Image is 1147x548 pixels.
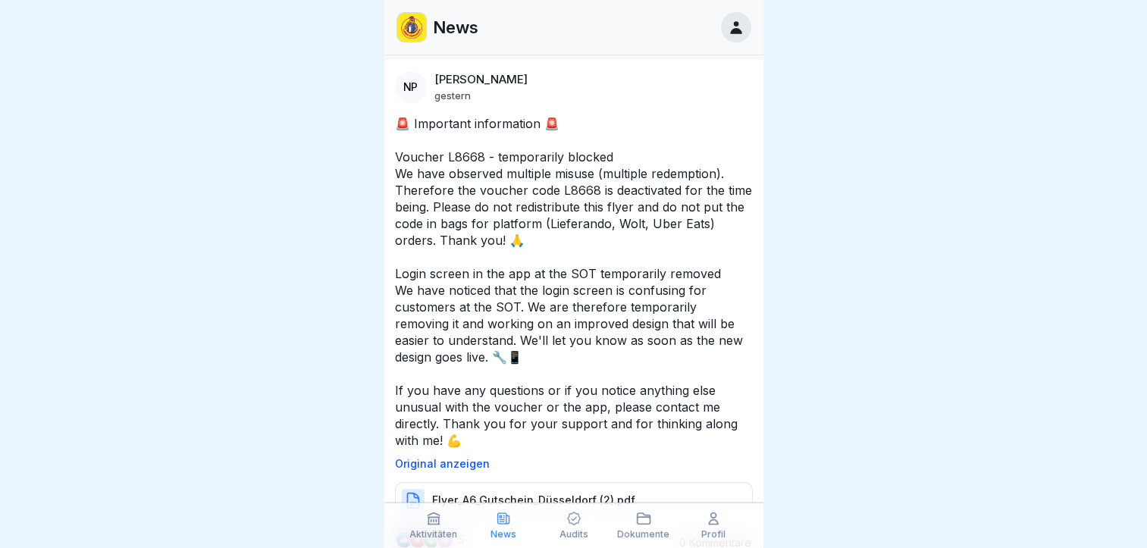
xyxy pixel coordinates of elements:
div: NP [395,71,427,103]
img: loco.jpg [397,13,426,42]
p: Original anzeigen [395,458,753,470]
p: Profil [701,529,725,540]
p: Audits [559,529,588,540]
p: Flyer_A6_Gutschein_Düsseldorf (2).pdf [432,493,635,508]
p: Dokumente [617,529,669,540]
p: [PERSON_NAME] [434,73,528,86]
p: gestern [434,89,471,102]
p: News [490,529,516,540]
p: Aktivitäten [409,529,457,540]
p: News [433,17,478,37]
a: Flyer_A6_Gutschein_Düsseldorf (2).pdf [395,499,753,515]
p: 🚨 Important information 🚨 Voucher L8668 - temporarily blocked We have observed multiple misuse (m... [395,115,753,449]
